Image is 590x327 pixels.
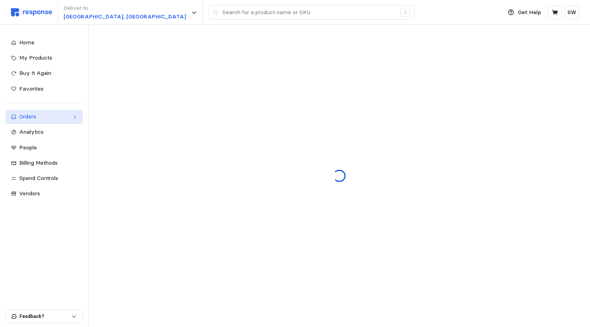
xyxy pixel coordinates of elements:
[19,190,40,197] span: Vendors
[19,54,52,61] span: My Products
[19,113,69,121] div: Orders
[5,66,83,80] a: Buy It Again
[5,125,83,139] a: Analytics
[5,110,83,124] a: Orders
[5,156,83,170] a: Billing Methods
[19,128,44,135] span: Analytics
[11,8,52,16] img: svg%3e
[19,159,58,166] span: Billing Methods
[503,5,546,20] button: Get Help
[19,85,44,92] span: Favorites
[5,36,83,50] a: Home
[19,39,35,46] span: Home
[567,8,576,17] p: SW
[222,5,396,20] input: Search for a product name or SKU
[518,8,541,17] p: Get Help
[19,69,51,76] span: Buy It Again
[5,141,83,155] a: People
[5,82,83,96] a: Favorites
[6,310,82,323] button: Feedback?
[64,13,186,21] p: [GEOGRAPHIC_DATA], [GEOGRAPHIC_DATA]
[20,313,71,320] p: Feedback?
[401,8,410,17] div: /
[19,144,37,151] span: People
[5,187,83,201] a: Vendors
[64,4,186,13] p: Deliver to
[19,174,58,182] span: Spend Controls
[5,171,83,185] a: Spend Controls
[5,51,83,65] a: My Products
[565,5,579,19] button: SW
